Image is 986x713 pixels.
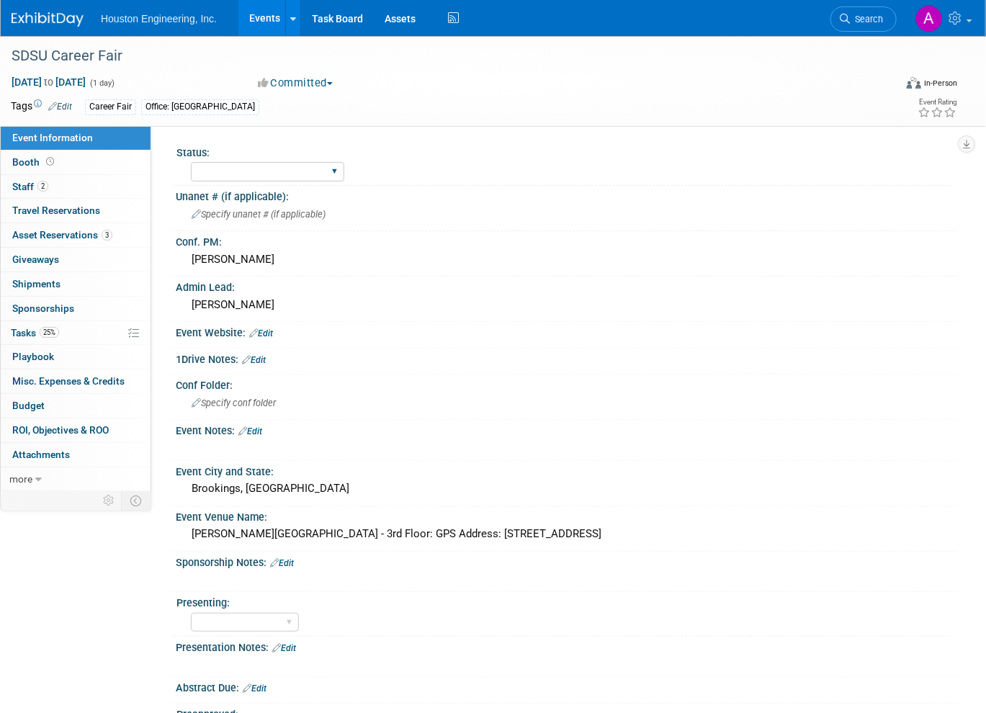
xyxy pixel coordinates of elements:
[12,351,54,362] span: Playbook
[270,558,294,568] a: Edit
[12,229,112,241] span: Asset Reservations
[101,13,217,24] span: Houston Engineering, Inc.
[176,375,957,393] div: Conf Folder:
[97,491,122,510] td: Personalize Event Tab Strip
[187,294,946,316] div: [PERSON_NAME]
[187,523,946,545] div: [PERSON_NAME][GEOGRAPHIC_DATA] - 3rd Floor: GPS Address: [STREET_ADDRESS]
[1,297,151,320] a: Sponsorships
[1,126,151,150] a: Event Information
[176,231,957,249] div: Conf. PM:
[1,321,151,345] a: Tasks25%
[272,643,296,653] a: Edit
[122,491,151,510] td: Toggle Event Tabs
[176,142,951,160] div: Status:
[43,156,57,167] span: Booth not reserved yet
[176,322,957,341] div: Event Website:
[187,477,946,500] div: Brookings, [GEOGRAPHIC_DATA]
[176,349,957,367] div: 1Drive Notes:
[12,12,84,27] img: ExhibitDay
[176,637,957,655] div: Presentation Notes:
[12,205,100,216] span: Travel Reservations
[37,181,48,192] span: 2
[176,461,957,479] div: Event City and State:
[11,327,59,338] span: Tasks
[1,223,151,247] a: Asset Reservations3
[1,272,151,296] a: Shipments
[12,302,74,314] span: Sponsorships
[238,426,262,436] a: Edit
[907,77,921,89] img: Format-Inperson.png
[176,277,957,295] div: Admin Lead:
[48,102,72,112] a: Edit
[1,199,151,223] a: Travel Reservations
[249,328,273,338] a: Edit
[1,175,151,199] a: Staff2
[915,5,943,32] img: Ali Ringheimer
[187,248,946,271] div: [PERSON_NAME]
[1,394,151,418] a: Budget
[850,14,883,24] span: Search
[1,345,151,369] a: Playbook
[12,375,125,387] span: Misc. Expenses & Credits
[89,79,115,88] span: (1 day)
[85,99,136,115] div: Career Fair
[12,400,45,411] span: Budget
[1,467,151,491] a: more
[817,75,957,97] div: Event Format
[12,156,57,168] span: Booth
[102,230,112,241] span: 3
[40,327,59,338] span: 25%
[176,506,957,524] div: Event Venue Name:
[1,248,151,272] a: Giveaways
[192,209,326,220] span: Specify unanet # (if applicable)
[176,592,951,610] div: Presenting:
[12,424,109,436] span: ROI, Objectives & ROO
[141,99,259,115] div: Office: [GEOGRAPHIC_DATA]
[1,443,151,467] a: Attachments
[243,683,266,694] a: Edit
[1,369,151,393] a: Misc. Expenses & Credits
[11,76,86,89] span: [DATE] [DATE]
[12,181,48,192] span: Staff
[176,186,957,204] div: Unanet # (if applicable):
[253,76,339,91] button: Committed
[176,677,957,696] div: Abstract Due:
[1,418,151,442] a: ROI, Objectives & ROO
[12,278,60,290] span: Shipments
[923,78,957,89] div: In-Person
[42,76,55,88] span: to
[1,151,151,174] a: Booth
[830,6,897,32] a: Search
[12,254,59,265] span: Giveaways
[918,99,956,106] div: Event Rating
[6,43,877,69] div: SDSU Career Fair
[242,355,266,365] a: Edit
[9,473,32,485] span: more
[11,99,72,115] td: Tags
[192,398,276,408] span: Specify conf folder
[176,420,957,439] div: Event Notes:
[176,552,957,570] div: Sponsorship Notes:
[12,449,70,460] span: Attachments
[12,132,93,143] span: Event Information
